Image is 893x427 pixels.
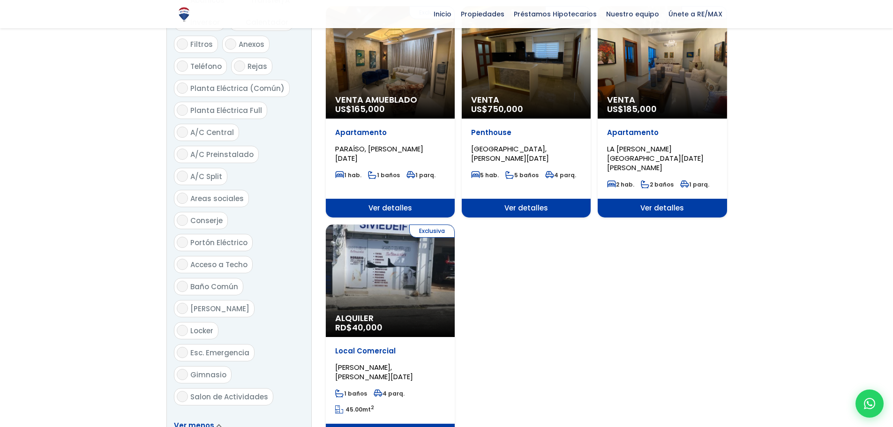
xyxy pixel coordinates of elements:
[352,103,385,115] span: 165,000
[601,7,664,21] span: Nuestro equipo
[177,193,188,204] input: Areas sociales
[190,348,249,358] span: Esc. Emergencia
[177,391,188,402] input: Salon de Actividades
[471,128,581,137] p: Penthouse
[509,7,601,21] span: Préstamos Hipotecarios
[335,322,383,333] span: RD$
[664,7,727,21] span: Únete a RE/MAX
[176,6,192,22] img: Logo de REMAX
[239,39,264,49] span: Anexos
[177,105,188,116] input: Planta Eléctrica Full
[374,390,405,397] span: 4 parq.
[177,149,188,160] input: A/C Preinstalado
[234,60,245,72] input: Rejas
[177,127,188,138] input: A/C Central
[335,95,445,105] span: Venta Amueblado
[177,171,188,182] input: A/C Split
[607,128,717,137] p: Apartamento
[462,199,591,217] span: Ver detalles
[177,259,188,270] input: Acceso a Techo
[177,82,188,94] input: Planta Eléctrica (Común)
[545,171,576,179] span: 4 parq.
[335,171,361,179] span: 1 hab.
[225,38,236,50] input: Anexos
[335,346,445,356] p: Local Comercial
[177,281,188,292] input: Baño Común
[177,237,188,248] input: Portón Eléctrico
[488,103,523,115] span: 750,000
[471,171,499,179] span: 5 hab.
[641,180,674,188] span: 2 baños
[190,282,238,292] span: Baño Común
[190,127,234,137] span: A/C Central
[335,128,445,137] p: Apartamento
[190,61,222,71] span: Teléfono
[607,180,634,188] span: 2 hab.
[406,171,435,179] span: 1 parq.
[598,199,727,217] span: Ver detalles
[190,83,285,93] span: Planta Eléctrica (Común)
[248,61,267,71] span: Rejas
[335,103,385,115] span: US$
[190,172,222,181] span: A/C Split
[680,180,709,188] span: 1 parq.
[190,39,213,49] span: Filtros
[190,194,244,203] span: Areas sociales
[177,325,188,336] input: Locker
[335,405,374,413] span: mt
[177,369,188,380] input: Gimnasio
[326,199,455,217] span: Ver detalles
[409,225,455,238] span: Exclusiva
[190,238,248,247] span: Portón Eléctrico
[190,326,213,336] span: Locker
[371,404,374,411] sup: 2
[352,322,383,333] span: 40,000
[471,95,581,105] span: Venta
[177,60,188,72] input: Teléfono
[177,215,188,226] input: Conserje
[598,6,727,217] a: Exclusiva Venta US$185,000 Apartamento LA [PERSON_NAME][GEOGRAPHIC_DATA][DATE][PERSON_NAME] 2 hab...
[429,7,456,21] span: Inicio
[456,7,509,21] span: Propiedades
[335,390,367,397] span: 1 baños
[190,105,262,115] span: Planta Eléctrica Full
[505,171,539,179] span: 5 baños
[190,392,268,402] span: Salon de Actividades
[177,303,188,314] input: [PERSON_NAME]
[190,216,223,225] span: Conserje
[368,171,400,179] span: 1 baños
[607,103,657,115] span: US$
[335,362,413,382] span: [PERSON_NAME], [PERSON_NAME][DATE]
[177,38,188,50] input: Filtros
[471,144,549,163] span: [GEOGRAPHIC_DATA], [PERSON_NAME][DATE]
[623,103,657,115] span: 185,000
[335,314,445,323] span: Alquiler
[345,405,362,413] span: 45.00
[190,304,249,314] span: [PERSON_NAME]
[190,150,254,159] span: A/C Preinstalado
[607,144,704,172] span: LA [PERSON_NAME][GEOGRAPHIC_DATA][DATE][PERSON_NAME]
[462,6,591,217] a: Exclusiva Venta US$750,000 Penthouse [GEOGRAPHIC_DATA], [PERSON_NAME][DATE] 5 hab. 5 baños 4 parq...
[607,95,717,105] span: Venta
[190,370,226,380] span: Gimnasio
[177,347,188,358] input: Esc. Emergencia
[326,6,455,217] a: Exclusiva Venta Amueblado US$165,000 Apartamento PARAÍSO, [PERSON_NAME][DATE] 1 hab. 1 baños 1 pa...
[190,260,248,270] span: Acceso a Techo
[471,103,523,115] span: US$
[335,144,423,163] span: PARAÍSO, [PERSON_NAME][DATE]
